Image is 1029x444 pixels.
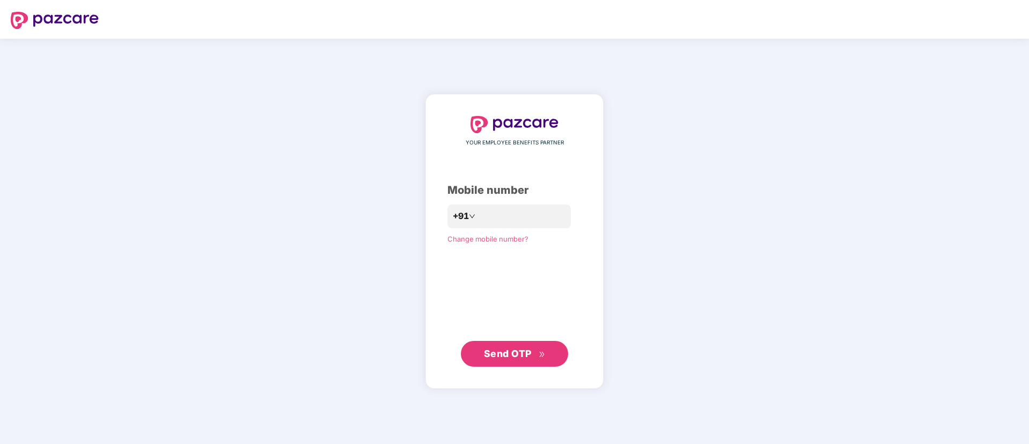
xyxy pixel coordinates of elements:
[447,182,582,199] div: Mobile number
[539,351,546,358] span: double-right
[453,209,469,223] span: +91
[466,139,564,147] span: YOUR EMPLOYEE BENEFITS PARTNER
[447,235,528,243] a: Change mobile number?
[469,213,475,220] span: down
[11,12,99,29] img: logo
[461,341,568,367] button: Send OTPdouble-right
[471,116,558,133] img: logo
[484,348,532,359] span: Send OTP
